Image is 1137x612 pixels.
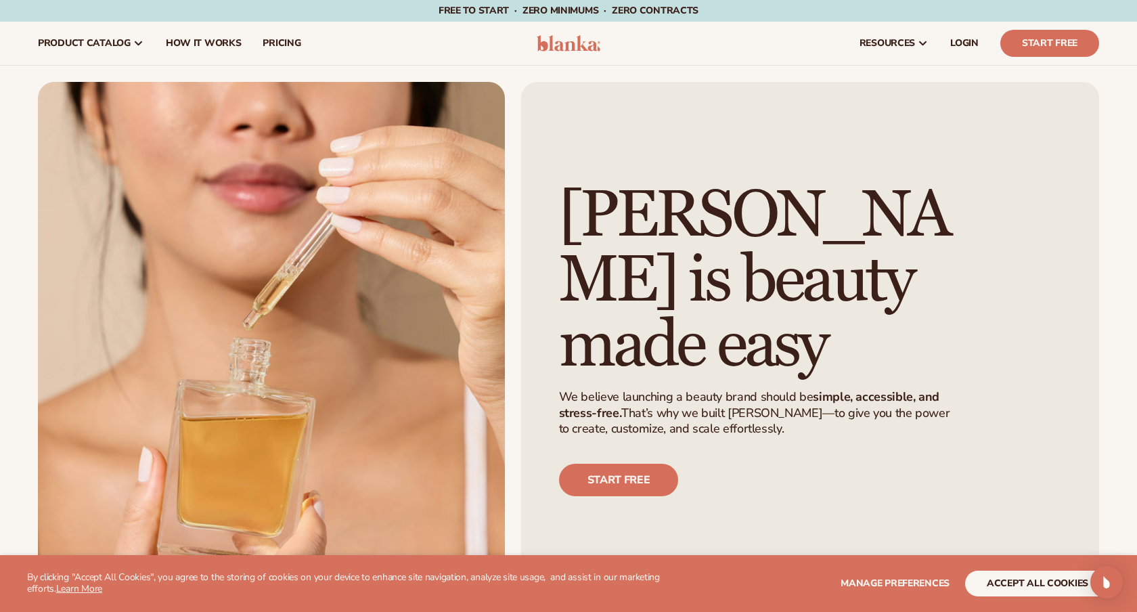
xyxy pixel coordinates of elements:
[841,571,950,596] button: Manage preferences
[559,389,940,420] strong: simple, accessible, and stress-free.
[56,582,102,595] a: Learn More
[27,572,663,595] p: By clicking "Accept All Cookies", you agree to the storing of cookies on your device to enhance s...
[841,577,950,590] span: Manage preferences
[155,22,252,65] a: How It Works
[860,38,915,49] span: resources
[1000,30,1099,57] a: Start Free
[263,38,300,49] span: pricing
[559,389,962,437] p: We believe launching a beauty brand should be That’s why we built [PERSON_NAME]—to give you the p...
[965,571,1110,596] button: accept all cookies
[559,183,971,378] h1: [PERSON_NAME] is beauty made easy
[38,38,131,49] span: product catalog
[252,22,311,65] a: pricing
[27,22,155,65] a: product catalog
[38,82,505,598] img: Female smiling with serum bottle.
[559,464,679,496] a: Start free
[849,22,939,65] a: resources
[537,35,601,51] img: logo
[166,38,242,49] span: How It Works
[1090,566,1123,598] div: Open Intercom Messenger
[950,38,979,49] span: LOGIN
[939,22,989,65] a: LOGIN
[439,4,698,17] span: Free to start · ZERO minimums · ZERO contracts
